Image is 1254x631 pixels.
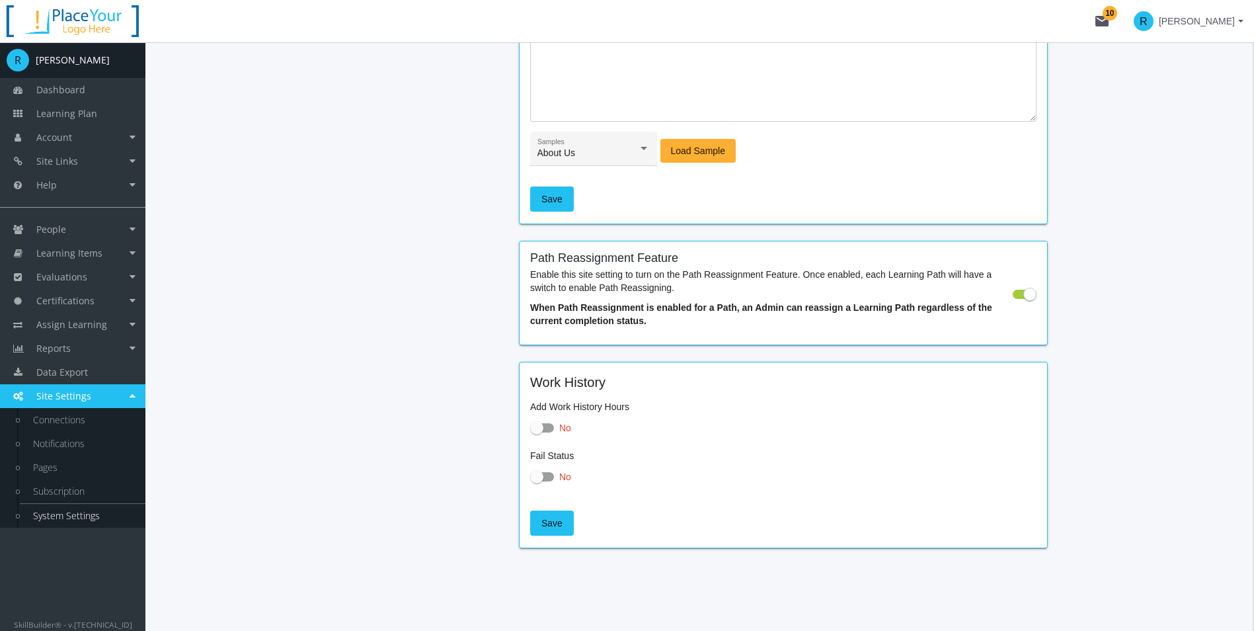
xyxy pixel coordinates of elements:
label: Fail Status [530,449,574,462]
a: Connections [20,408,145,432]
h4: Path Reassignment Feature [530,252,1003,265]
a: System Settings [20,504,145,528]
span: Assign Learning [36,318,107,331]
span: Save [541,511,563,535]
button: Load Sample [660,139,736,163]
span: Account [36,131,72,144]
span: Save [541,187,563,211]
span: [PERSON_NAME] [1159,9,1235,33]
span: Evaluations [36,271,87,283]
span: No [559,423,571,433]
span: Help [36,179,57,191]
mat-card-title: Work History [530,373,606,392]
span: Learning Plan [36,107,97,120]
span: Data Export [36,366,88,378]
span: Site Settings [36,390,91,402]
label: Add Work History Hours [530,400,629,413]
span: Site Links [36,155,78,167]
span: Load Sample [671,139,726,163]
a: Subscription [20,480,145,503]
a: Notifications [20,432,145,456]
button: Save [530,511,574,536]
small: SkillBuilder® - v.[TECHNICAL_ID] [14,619,132,630]
mat-icon: mail [1094,13,1110,29]
span: About Us [537,147,576,158]
span: R [1134,11,1154,31]
a: Pages [20,456,145,480]
span: People [36,223,66,235]
span: Certifications [36,294,95,307]
div: [PERSON_NAME] [36,54,110,67]
span: R [7,49,29,71]
b: When Path Reassignment is enabled for a Path, an Admin can reassign a Learning Path regardless of... [530,302,992,326]
span: Reports [36,342,71,355]
span: Dashboard [36,83,85,96]
p: Enable this site setting to turn on the Path Reassignment Feature. Once enabled, each Learning Pa... [530,268,1003,294]
span: Learning Items [36,247,102,259]
span: No [559,472,571,482]
button: Save [530,187,574,212]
